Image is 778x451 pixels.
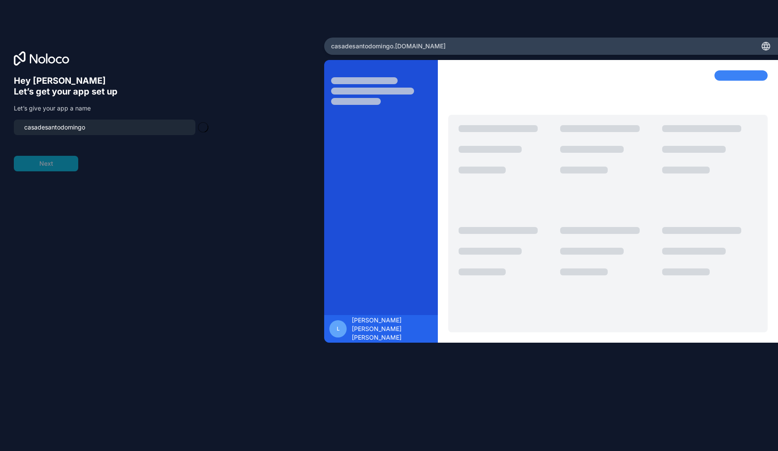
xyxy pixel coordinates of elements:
span: casadesantodomingo .[DOMAIN_NAME] [331,42,446,50]
p: Let’s give your app a name [14,104,207,113]
input: my-team [19,121,190,133]
span: L [337,325,340,332]
span: [PERSON_NAME] [PERSON_NAME] [PERSON_NAME] [352,316,433,342]
h6: Hey [PERSON_NAME] [14,76,207,86]
h6: Let’s get your app set up [14,86,207,97]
